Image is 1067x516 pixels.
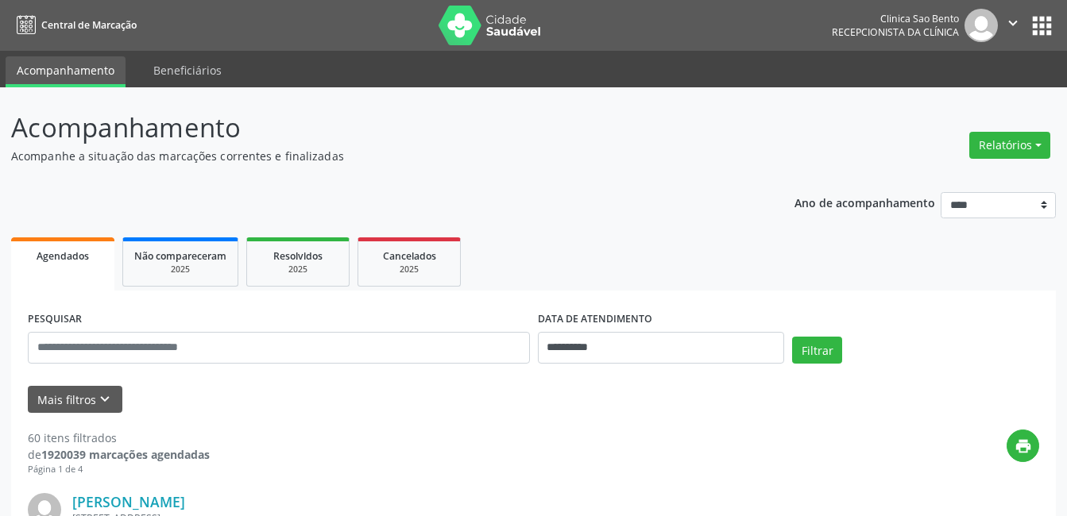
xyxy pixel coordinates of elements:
[11,148,743,164] p: Acompanhe a situação das marcações correntes e finalizadas
[134,249,226,263] span: Não compareceram
[538,307,652,332] label: DATA DE ATENDIMENTO
[72,493,185,510] a: [PERSON_NAME]
[1007,429,1039,462] button: print
[28,446,210,463] div: de
[28,307,82,332] label: PESQUISAR
[41,18,137,32] span: Central de Marcação
[792,337,842,364] button: Filtrar
[998,9,1028,42] button: 
[383,249,436,263] span: Cancelados
[832,25,959,39] span: Recepcionista da clínica
[273,249,323,263] span: Resolvidos
[37,249,89,263] span: Agendados
[134,264,226,275] div: 2025
[965,9,998,42] img: img
[41,447,210,462] strong: 1920039 marcações agendadas
[1028,12,1056,40] button: apps
[1015,437,1032,455] i: print
[369,264,449,275] div: 2025
[28,429,210,446] div: 60 itens filtrados
[11,108,743,148] p: Acompanhamento
[142,56,233,84] a: Beneficiários
[96,391,114,408] i: keyboard_arrow_down
[28,386,122,414] button: Mais filtroskeyboard_arrow_down
[258,264,338,275] div: 2025
[28,463,210,476] div: Página 1 de 4
[1004,14,1022,32] i: 
[832,12,959,25] div: Clinica Sao Bento
[969,132,1050,159] button: Relatórios
[794,192,935,212] p: Ano de acompanhamento
[6,56,126,87] a: Acompanhamento
[11,12,137,38] a: Central de Marcação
